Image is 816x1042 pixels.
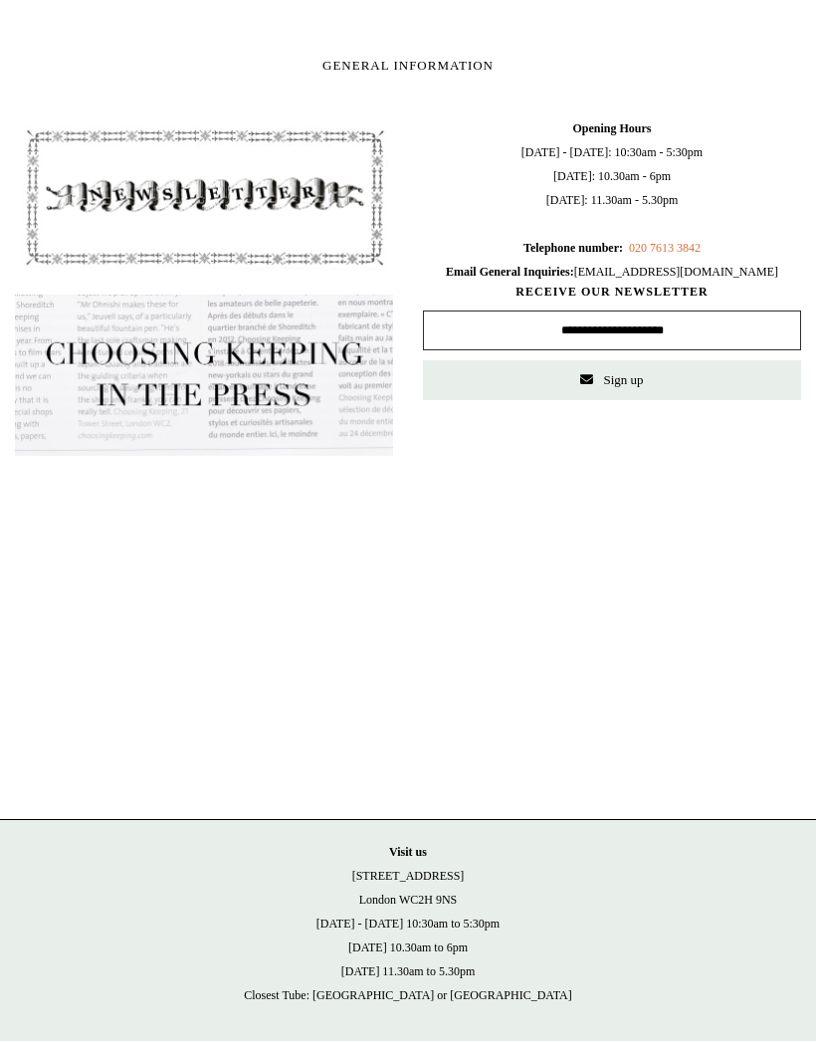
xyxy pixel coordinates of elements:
img: pf-635a2b01-aa89-4342-bbcd-4371b60f588c--In-the-press-Button_1200x.jpg [15,296,393,457]
span: GENERAL INFORMATION [322,59,494,74]
img: pf-4db91bb9--1305-Newsletter-Button_1200x.jpg [15,117,393,279]
span: RECEIVE OUR NEWSLETTER [423,285,801,302]
span: Sign up [603,373,643,388]
b: Telephone number [523,242,623,256]
b: Email General Inquiries: [446,266,574,280]
p: [STREET_ADDRESS] London WC2H 9NS [DATE] - [DATE] 10:30am to 5:30pm [DATE] 10.30am to 6pm [DATE] 1... [20,841,796,1008]
strong: Visit us [389,846,427,860]
a: 020 7613 3842 [629,242,701,256]
button: Sign up [423,361,801,401]
span: [EMAIL_ADDRESS][DOMAIN_NAME] [446,266,778,280]
b: : [619,242,623,256]
iframe: google_map [15,497,801,795]
span: [DATE] - [DATE]: 10:30am - 5:30pm [DATE]: 10.30am - 6pm [DATE]: 11.30am - 5.30pm [423,117,801,285]
b: Opening Hours [572,122,651,136]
